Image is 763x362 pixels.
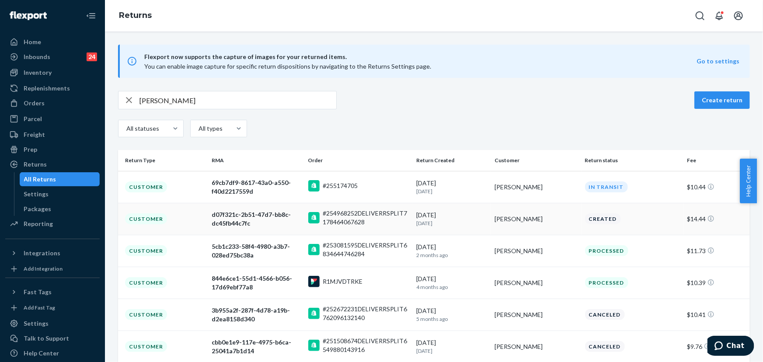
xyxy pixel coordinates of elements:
[24,145,37,154] div: Prep
[24,190,49,198] div: Settings
[5,143,100,157] a: Prep
[212,306,301,324] div: 3b955a2f-287f-4d78-a19b-d2ea8158d340
[5,246,100,260] button: Integrations
[585,213,621,224] div: Created
[684,267,750,299] td: $10.39
[24,38,41,46] div: Home
[24,219,53,228] div: Reporting
[416,338,488,355] div: [DATE]
[5,346,100,360] a: Help Center
[5,50,100,64] a: Inbounds24
[697,57,739,66] button: Go to settings
[112,3,159,28] ol: breadcrumbs
[323,209,410,226] div: #254968252DELIVERRSPLIT7178464067628
[24,115,42,123] div: Parcel
[5,96,100,110] a: Orders
[24,99,45,108] div: Orders
[118,150,208,171] th: Return Type
[87,52,97,61] div: 24
[125,213,167,224] div: Customer
[416,219,488,227] p: [DATE]
[495,183,578,191] div: [PERSON_NAME]
[495,342,578,351] div: [PERSON_NAME]
[323,277,363,286] div: R1MJVDTRKE
[125,309,167,320] div: Customer
[24,52,50,61] div: Inbounds
[24,349,59,358] div: Help Center
[5,35,100,49] a: Home
[416,188,488,195] p: [DATE]
[125,341,167,352] div: Customer
[707,336,754,358] iframe: Opens a widget where you can chat to one of our agents
[416,243,488,259] div: [DATE]
[139,91,336,109] input: Search returns by rma, id, tracking number
[119,10,152,20] a: Returns
[20,172,100,186] a: All Returns
[24,334,69,343] div: Talk to Support
[495,310,578,319] div: [PERSON_NAME]
[5,303,100,313] a: Add Fast Tag
[5,285,100,299] button: Fast Tags
[5,66,100,80] a: Inventory
[24,249,60,258] div: Integrations
[24,205,52,213] div: Packages
[323,241,410,258] div: #253081595DELIVERRSPLIT6834644746284
[416,315,488,323] p: 5 months ago
[199,124,221,133] div: All types
[126,124,158,133] div: All statuses
[416,179,488,195] div: [DATE]
[585,277,628,288] div: Processed
[305,150,413,171] th: Order
[144,63,431,70] span: You can enable image capture for specific return dispositions by navigating to the Returns Settin...
[208,150,304,171] th: RMA
[323,181,358,190] div: #255174705
[5,264,100,274] a: Add Integration
[212,210,301,228] div: d07f321c-2b51-47d7-bb8c-dc45fb44c7fc
[5,81,100,95] a: Replenishments
[582,150,684,171] th: Return status
[24,304,55,311] div: Add Fast Tag
[740,159,757,203] button: Help Center
[5,317,100,331] a: Settings
[495,247,578,255] div: [PERSON_NAME]
[416,251,488,259] p: 2 months ago
[24,84,70,93] div: Replenishments
[5,128,100,142] a: Freight
[416,283,488,291] p: 4 months ago
[24,319,49,328] div: Settings
[10,11,47,20] img: Flexport logo
[20,187,100,201] a: Settings
[684,203,750,235] td: $14.44
[585,341,625,352] div: Canceled
[82,7,100,24] button: Close Navigation
[24,160,47,169] div: Returns
[323,337,410,354] div: #251508674DELIVERRSPLIT6549880143916
[585,181,628,192] div: In Transit
[323,305,410,322] div: #252672231DELIVERRSPLIT6762096132140
[24,130,45,139] div: Freight
[416,306,488,323] div: [DATE]
[24,265,63,272] div: Add Integration
[684,171,750,203] td: $10.44
[495,278,578,287] div: [PERSON_NAME]
[125,245,167,256] div: Customer
[694,91,750,109] button: Create return
[491,150,581,171] th: Customer
[212,274,301,292] div: 844e6ce1-55d1-4566-b056-17d69ebf77a8
[585,309,625,320] div: Canceled
[20,202,100,216] a: Packages
[684,235,750,267] td: $11.73
[5,112,100,126] a: Parcel
[691,7,709,24] button: Open Search Box
[585,245,628,256] div: Processed
[416,211,488,227] div: [DATE]
[684,299,750,331] td: $10.41
[5,217,100,231] a: Reporting
[711,7,728,24] button: Open notifications
[5,331,100,345] button: Talk to Support
[125,181,167,192] div: Customer
[5,157,100,171] a: Returns
[212,178,301,196] div: 69cb7df9-8617-43a0-a550-f40d2217559d
[125,277,167,288] div: Customer
[416,275,488,291] div: [DATE]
